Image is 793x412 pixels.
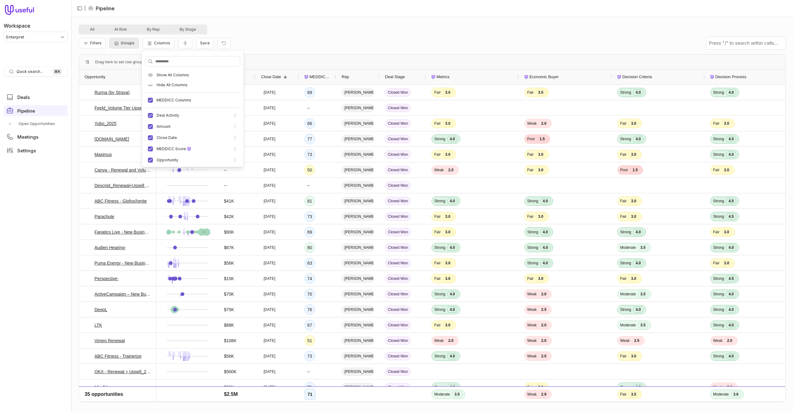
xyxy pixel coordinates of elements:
[264,307,275,312] time: [DATE]
[447,307,458,313] span: 4.0
[94,120,116,127] a: Yubo_2025
[157,83,188,87] span: Hide All Columns
[342,88,374,96] span: [PERSON_NAME]
[154,41,170,45] span: Columns
[17,148,36,153] span: Settings
[261,73,281,81] span: Close Date
[16,69,43,74] span: Quick search...
[434,276,441,281] span: Fair
[527,245,538,250] span: Strong
[434,214,441,219] span: Fair
[436,73,449,81] span: Metrics
[527,199,538,204] span: Strong
[342,368,374,376] span: [PERSON_NAME]
[94,337,125,344] a: Vimeo Renewal
[434,323,441,328] span: Fair
[342,197,374,205] span: [PERSON_NAME]
[385,368,411,376] span: Closed Won
[94,228,151,236] a: Fanatics Live - New Business
[620,90,631,95] span: Strong
[342,275,374,283] span: [PERSON_NAME]
[633,229,643,235] span: 4.0
[713,245,724,250] span: Strong
[713,199,724,204] span: Strong
[4,145,68,156] a: Settings
[620,354,627,359] span: Fair
[434,90,441,95] span: Fair
[264,276,275,281] time: [DATE]
[638,244,648,251] span: 3.5
[196,38,214,48] button: Create a new saved view
[434,199,445,204] span: Strong
[94,352,142,360] a: ABC Fitness - Trainerize
[307,120,312,127] div: 66
[620,168,628,172] span: Poor
[385,73,405,81] span: Deal Stage
[385,150,411,159] span: Closed Won
[385,275,411,283] span: Closed Won
[434,168,444,172] span: Weak
[538,307,549,313] span: 2.5
[385,119,411,128] span: Closed Won
[629,353,639,359] span: 3.0
[17,135,38,139] span: Meetings
[94,182,151,189] a: Descript_Renewal+Upsell -2025
[307,197,312,205] div: 81
[620,230,631,235] span: Strong
[385,135,411,143] span: Closed Won
[385,104,411,112] span: Closed Won
[726,244,736,251] span: 4.0
[94,213,114,220] a: Parachute
[95,58,145,66] div: Row Groups
[713,261,720,266] span: Fair
[307,182,310,189] div: --
[630,167,640,173] span: 1.5
[224,352,234,360] div: $56K
[264,90,275,95] time: [DATE]
[721,260,732,266] span: 3.0
[713,276,724,281] span: Strong
[527,323,537,328] span: Weak
[264,323,275,328] time: [DATE]
[710,69,792,84] div: Decision Process
[445,167,456,173] span: 2.0
[307,166,312,174] div: 50
[142,38,174,48] button: Columns
[224,383,234,391] div: $22K
[342,259,374,267] span: [PERSON_NAME]
[94,104,151,112] a: Feeld_Volume Tier Upsell + Renewal -2025-2026
[443,120,453,127] span: 3.0
[721,229,732,235] span: 3.0
[94,368,151,375] a: OKX - Renewal + Upsell_2025
[443,89,453,96] span: 3.0
[307,104,310,112] div: --
[629,275,639,282] span: 3.0
[638,291,648,297] span: 3.5
[342,306,374,314] span: [PERSON_NAME]
[629,198,639,204] span: 3.0
[713,292,724,297] span: Strong
[629,213,639,220] span: 3.0
[224,368,236,375] div: $500K
[94,244,126,251] a: Audien Hearing-
[713,354,724,359] span: Strong
[157,124,171,129] label: Amount
[307,321,312,329] div: 67
[726,213,736,220] span: 4.5
[85,73,105,81] span: Opportunity
[307,368,310,375] div: --
[633,260,643,266] span: 4.0
[445,338,456,344] span: 2.0
[434,292,445,297] span: Strong
[157,98,191,103] label: MEDDICC Columns
[620,121,627,126] span: Fair
[527,214,534,219] span: Fair
[726,322,736,328] span: 4.0
[264,137,275,141] time: [DATE]
[527,292,537,297] span: Weak
[537,136,547,142] span: 1.5
[726,291,736,297] span: 4.0
[527,121,537,126] span: Weak
[638,322,648,328] span: 3.5
[224,182,227,189] div: --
